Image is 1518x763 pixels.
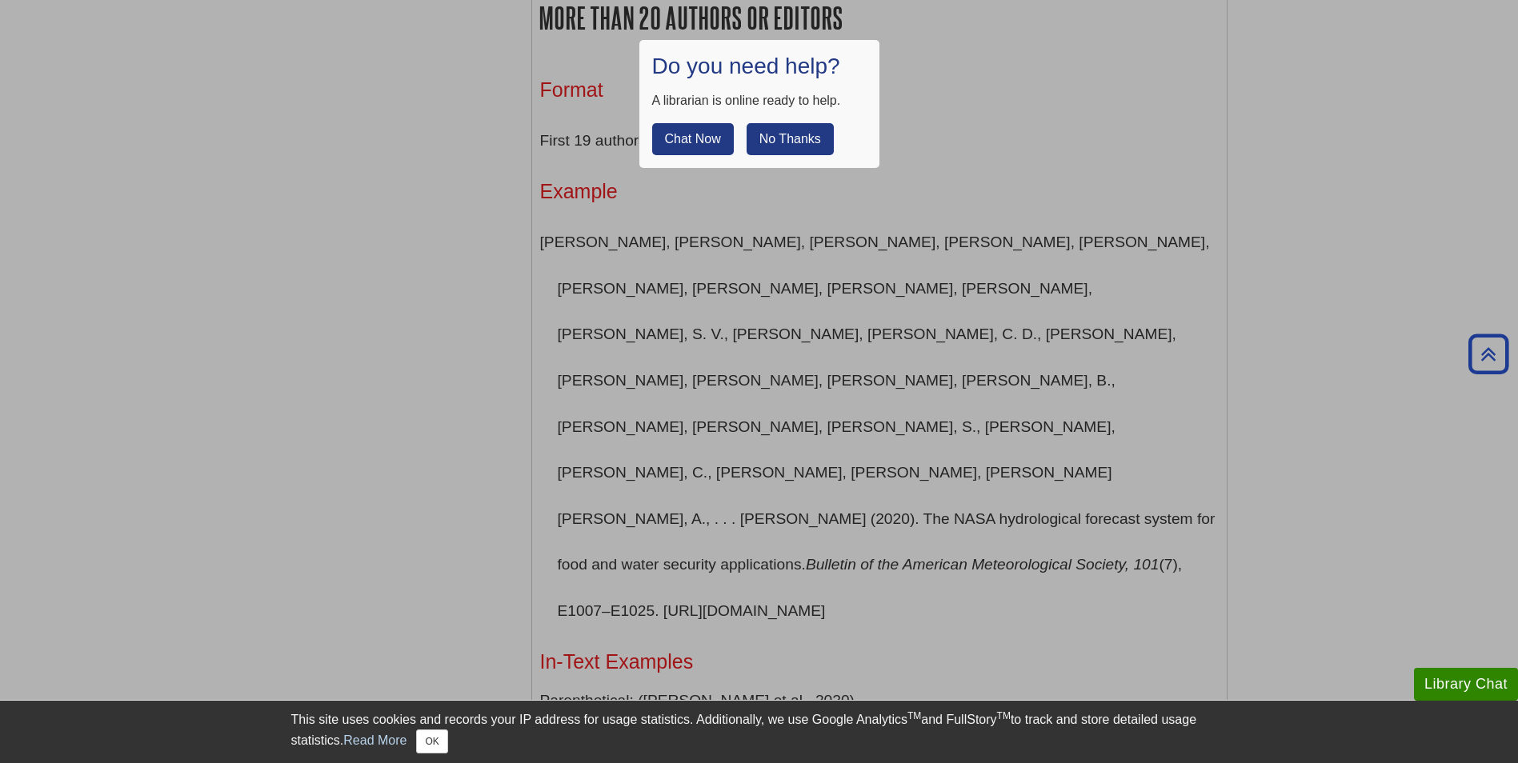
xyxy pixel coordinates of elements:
sup: TM [907,710,921,721]
button: Close [416,729,447,753]
button: Library Chat [1414,668,1518,701]
button: No Thanks [747,123,834,155]
button: Chat Now [652,123,734,155]
a: Read More [343,733,407,747]
div: A librarian is online ready to help. [652,91,867,110]
div: This site uses cookies and records your IP address for usage statistics. Additionally, we use Goo... [291,710,1228,753]
h1: Do you need help? [652,53,867,80]
sup: TM [997,710,1011,721]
